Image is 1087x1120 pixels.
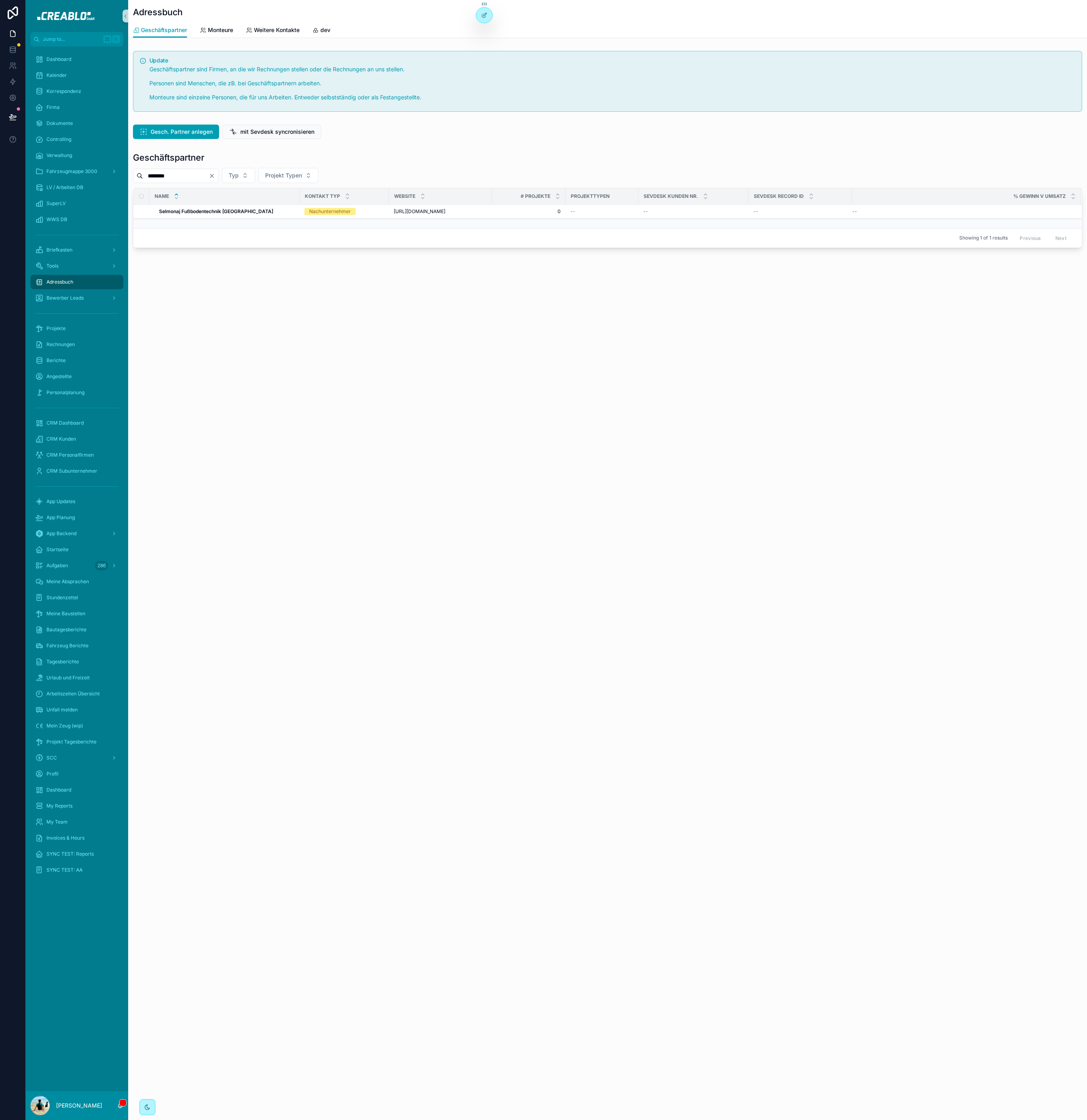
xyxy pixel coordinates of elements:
a: Adressbuch [30,275,123,289]
span: Kalender [46,72,67,79]
a: Controlling [30,132,123,147]
a: Selmonaj Fußbodentechnik [GEOGRAPHIC_DATA] [159,208,295,215]
span: Showing 1 of 1 results [959,235,1008,241]
span: mit Sevdesk syncronisieren [240,128,314,136]
span: Typ [229,171,239,179]
a: Tools [30,259,123,273]
span: dev [320,26,330,34]
span: Mein Zeug (wip) [46,723,83,729]
a: App Updates [30,494,123,509]
span: Personalplanung [46,389,85,396]
a: Fahrzeugmappe 3000 [30,164,123,179]
span: Briefkasten [46,247,72,253]
a: WWS DB [30,212,123,227]
span: Arbeitszeiten Übersicht [46,691,100,697]
span: Adressbuch [46,279,73,285]
span: Website [394,193,415,199]
span: Projekttypen [571,193,610,199]
a: Weitere Kontakte [246,23,300,39]
a: Profil [30,767,123,781]
span: SYNC TEST: AA [46,867,83,873]
span: Dashboard [46,56,71,62]
span: Kontakt Typ [305,193,340,199]
span: Rechnungen [46,341,75,348]
a: Berichte [30,353,123,368]
a: Dashboard [30,783,123,797]
a: App Planung [30,510,123,525]
span: Fahrzeug Berichte [46,643,89,649]
span: Jump to... [43,36,100,42]
img: App logo [32,10,122,22]
button: mit Sevdesk syncronisieren [222,125,321,139]
span: Controlling [46,136,71,143]
a: CRM Kunden [30,432,123,446]
span: Bewerber Leads [46,295,84,301]
button: Jump to...K [30,32,123,46]
span: SYNC TEST: Reports [46,851,94,857]
span: Bautagesberichte [46,626,87,633]
span: SCC [46,755,57,761]
span: Meine Absprachen [46,578,89,585]
span: 0 [497,208,561,215]
a: SCC [30,751,123,765]
a: Projekte [30,321,123,336]
a: Unfall melden [30,703,123,717]
a: Urlaub und Freizeit [30,671,123,685]
span: WWS DB [46,216,67,223]
p: Personen sind Menschen, die zB. bei Geschäftspartnern arbeiten. [149,79,1075,88]
span: Firma [46,104,60,111]
span: -- [643,208,648,215]
a: CRM Subunternehmer [30,464,123,478]
a: -- [643,208,744,215]
a: Meine Absprachen [30,574,123,589]
a: Monteure [200,23,233,39]
span: -- [753,208,758,215]
h1: Adressbuch [133,6,183,18]
div: scrollable content [26,46,128,888]
a: Rechnungen [30,337,123,352]
span: CRM Subunternehmer [46,468,97,474]
a: SYNC TEST: AA [30,863,123,877]
strong: Selmonaj Fußbodentechnik [GEOGRAPHIC_DATA] [159,208,273,214]
span: Berichte [46,357,66,364]
a: Bautagesberichte [30,622,123,637]
a: Dokumente [30,116,123,131]
span: Angestellte [46,373,72,380]
span: Tools [46,263,58,269]
a: Personalplanung [30,385,123,400]
a: -- [753,208,847,215]
span: Korrespondenz [46,88,81,95]
span: # Projekte [521,193,550,199]
a: SYNC TEST: Reports [30,847,123,861]
span: Startseite [46,546,68,553]
a: Angestellte [30,369,123,384]
span: CRM Kunden [46,436,76,442]
span: App Backend [46,530,76,537]
a: [URL][DOMAIN_NAME] [394,208,487,215]
a: Briefkasten [30,243,123,257]
span: My Team [46,819,68,825]
span: CRM Dashboard [46,420,84,426]
a: Bewerber Leads [30,291,123,305]
span: Gesch. Partner anlegen [151,128,213,136]
a: Mein Zeug (wip) [30,719,123,733]
span: [URL][DOMAIN_NAME] [394,208,445,215]
p: [PERSON_NAME] [56,1102,102,1110]
span: Profil [46,771,58,777]
span: Stundenzettel [46,594,78,601]
a: Tagesberichte [30,655,123,669]
span: Weitere Kontakte [254,26,300,34]
a: SuperLV [30,196,123,211]
span: Dokumente [46,120,73,127]
a: Korrespondenz [30,84,123,99]
span: Tagesberichte [46,659,79,665]
span: Projekte [46,325,66,332]
a: LV / Arbeiten DB [30,180,123,195]
span: K [113,36,119,42]
a: Startseite [30,542,123,557]
button: Gesch. Partner anlegen [133,125,219,139]
a: Stundenzettel [30,590,123,605]
span: Sevdesk Kunden Nr. [644,193,698,199]
a: Verwaltung [30,148,123,163]
span: App Planung [46,514,75,521]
